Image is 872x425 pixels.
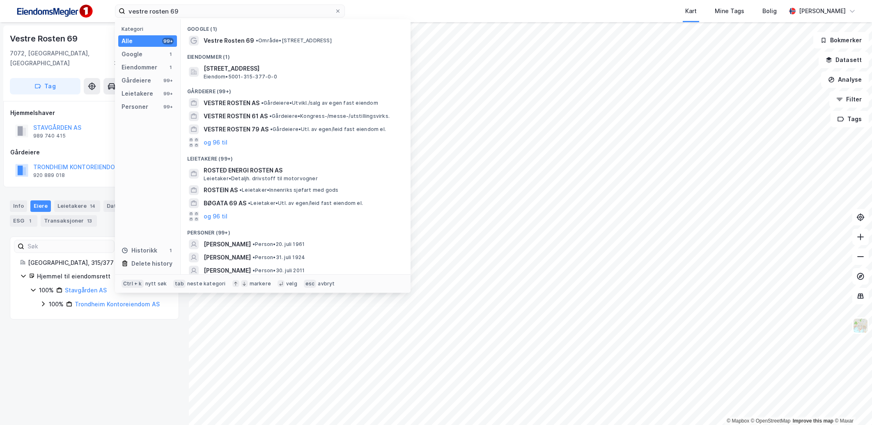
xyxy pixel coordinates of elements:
span: VESTRE ROSTEN AS [204,98,259,108]
div: Gårdeiere [10,147,179,157]
div: Hjemmelshaver [10,108,179,118]
div: Ctrl + k [122,280,144,288]
span: Leietaker • Detaljh. drivstoff til motorvogner [204,175,318,182]
div: 99+ [162,38,174,44]
div: [PERSON_NAME] [799,6,846,16]
button: og 96 til [204,138,227,147]
div: 99+ [162,103,174,110]
button: og 96 til [204,211,227,221]
div: markere [250,280,271,287]
div: Leietakere [54,200,100,212]
button: Analyse [821,71,869,88]
div: Eiendommer [122,62,157,72]
button: Filter [829,91,869,108]
div: 99+ [162,90,174,97]
iframe: Chat Widget [831,386,872,425]
div: Kontrollprogram for chat [831,386,872,425]
div: 1 [167,51,174,57]
span: [PERSON_NAME] [204,266,251,276]
div: neste kategori [187,280,226,287]
div: tab [173,280,186,288]
span: Område • [STREET_ADDRESS] [256,37,332,44]
div: avbryt [318,280,335,287]
div: ESG [10,215,37,227]
button: Tag [10,78,80,94]
div: 1 [167,247,174,254]
div: 1 [26,217,34,225]
div: Delete history [131,259,172,269]
a: Mapbox [727,418,749,424]
div: 13 [85,217,94,225]
div: Personer (99+) [181,223,411,238]
div: Mine Tags [715,6,744,16]
a: OpenStreetMap [751,418,791,424]
div: Leietakere (99+) [181,149,411,164]
span: Person • 31. juli 1924 [252,254,305,261]
button: Datasett [819,52,869,68]
span: • [269,113,272,119]
a: Stavgården AS [65,287,107,294]
div: 1 [167,64,174,71]
span: • [252,241,255,247]
span: [PERSON_NAME] [204,253,251,262]
span: VESTRE ROSTEN 61 AS [204,111,268,121]
div: Vestre Rosten 69 [10,32,79,45]
a: Trondheim Kontoreiendom AS [75,301,160,308]
div: Google [122,49,142,59]
span: ROSTED ENERGI ROSTEN AS [204,165,401,175]
div: 100% [39,285,54,295]
span: Gårdeiere • Kongress-/messe-/utstillingsvirks. [269,113,390,119]
div: 7072, [GEOGRAPHIC_DATA], [GEOGRAPHIC_DATA] [10,48,114,68]
div: velg [286,280,297,287]
span: [PERSON_NAME] [204,239,251,249]
span: Person • 30. juli 2011 [252,267,305,274]
span: • [270,126,273,132]
input: Søk [24,240,114,253]
span: • [261,100,264,106]
span: • [239,187,242,193]
img: Z [853,318,868,333]
div: nytt søk [145,280,167,287]
span: • [252,254,255,260]
div: Google (1) [181,19,411,34]
span: VESTRE ROSTEN 79 AS [204,124,268,134]
div: Leietakere [122,89,153,99]
img: F4PB6Px+NJ5v8B7XTbfpPpyloAAAAASUVORK5CYII= [13,2,95,21]
div: Eiere [30,200,51,212]
span: BØGATA 69 AS [204,198,246,208]
input: Søk på adresse, matrikkel, gårdeiere, leietakere eller personer [125,5,335,17]
div: Gårdeiere (99+) [181,82,411,96]
span: Vestre Rosten 69 [204,36,254,46]
div: Transaksjoner [41,215,97,227]
span: • [252,267,255,273]
span: Gårdeiere • Utvikl./salg av egen fast eiendom [261,100,378,106]
div: Kart [685,6,697,16]
div: Gårdeiere [122,76,151,85]
div: Bolig [762,6,777,16]
span: Eiendom • 5001-315-377-0-0 [204,74,277,80]
span: [STREET_ADDRESS] [204,64,401,74]
div: [GEOGRAPHIC_DATA], 315/377 [28,258,169,268]
div: 989 740 415 [33,133,66,139]
span: ROSTEIN AS [204,185,238,195]
div: [GEOGRAPHIC_DATA], 315/377 [114,48,179,68]
span: Leietaker • Innenriks sjøfart med gods [239,187,338,193]
div: 100% [49,299,64,309]
div: Historikk [122,246,157,255]
div: 14 [88,202,97,210]
span: • [248,200,250,206]
div: Alle [122,36,133,46]
div: Info [10,200,27,212]
span: Leietaker • Utl. av egen/leid fast eiendom el. [248,200,363,207]
button: Bokmerker [813,32,869,48]
div: 920 889 018 [33,172,65,179]
a: Improve this map [793,418,833,424]
span: Person • 20. juli 1961 [252,241,305,248]
span: Gårdeiere • Utl. av egen/leid fast eiendom el. [270,126,386,133]
button: Tags [831,111,869,127]
div: Personer [122,102,148,112]
div: Eiendommer (1) [181,47,411,62]
div: Datasett [103,200,144,212]
div: esc [304,280,317,288]
div: 99+ [162,77,174,84]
